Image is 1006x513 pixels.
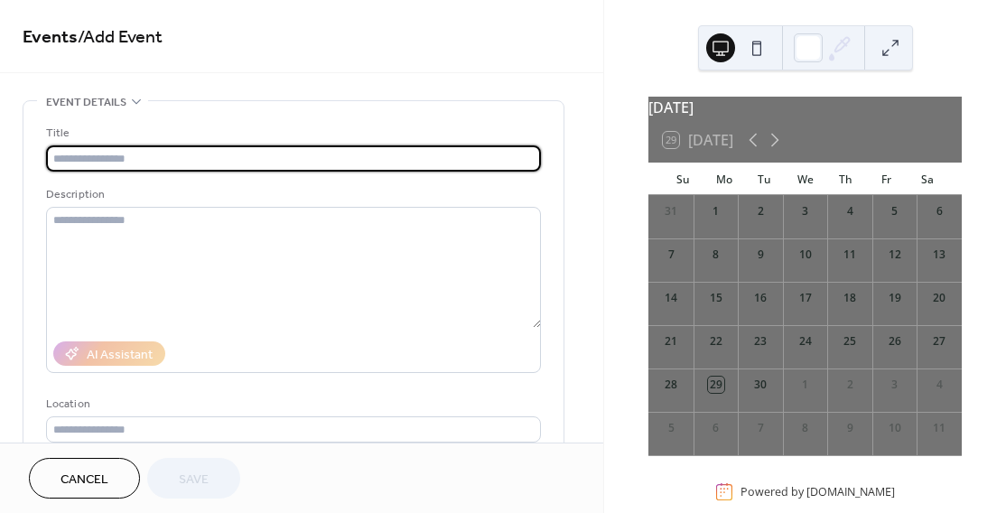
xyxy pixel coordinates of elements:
div: 29 [708,377,724,393]
div: 9 [752,247,768,263]
a: [DOMAIN_NAME] [806,484,895,499]
div: 12 [887,247,903,263]
div: 3 [797,203,814,219]
div: 2 [842,377,858,393]
div: Title [46,124,537,143]
div: 6 [931,203,947,219]
div: 11 [931,420,947,436]
div: 16 [752,290,768,306]
div: 8 [708,247,724,263]
div: 27 [931,333,947,350]
div: 31 [663,203,679,219]
div: 6 [708,420,724,436]
div: Th [825,163,866,195]
button: Cancel [29,458,140,499]
a: Events [23,20,78,55]
div: 4 [931,377,947,393]
div: Mo [703,163,744,195]
div: [DATE] [648,97,962,118]
div: 24 [797,333,814,350]
div: Su [663,163,703,195]
div: 17 [797,290,814,306]
div: 9 [842,420,858,436]
div: 10 [887,420,903,436]
div: Sa [907,163,947,195]
div: 22 [708,333,724,350]
div: 7 [663,247,679,263]
div: 23 [752,333,768,350]
div: 1 [708,203,724,219]
div: 26 [887,333,903,350]
div: 4 [842,203,858,219]
div: 20 [931,290,947,306]
div: 14 [663,290,679,306]
div: We [785,163,825,195]
div: 10 [797,247,814,263]
span: Event details [46,93,126,112]
div: 25 [842,333,858,350]
div: 28 [663,377,679,393]
span: Cancel [61,471,108,490]
div: 18 [842,290,858,306]
div: 30 [752,377,768,393]
div: Fr [866,163,907,195]
span: / Add Event [78,20,163,55]
div: 3 [887,377,903,393]
div: 8 [797,420,814,436]
div: 11 [842,247,858,263]
div: Location [46,395,537,414]
div: 15 [708,290,724,306]
div: 7 [752,420,768,436]
div: 19 [887,290,903,306]
div: Tu [744,163,785,195]
div: 1 [797,377,814,393]
div: 21 [663,333,679,350]
div: 5 [887,203,903,219]
div: 5 [663,420,679,436]
div: 2 [752,203,768,219]
div: Powered by [741,484,895,499]
div: 13 [931,247,947,263]
div: Description [46,185,537,204]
